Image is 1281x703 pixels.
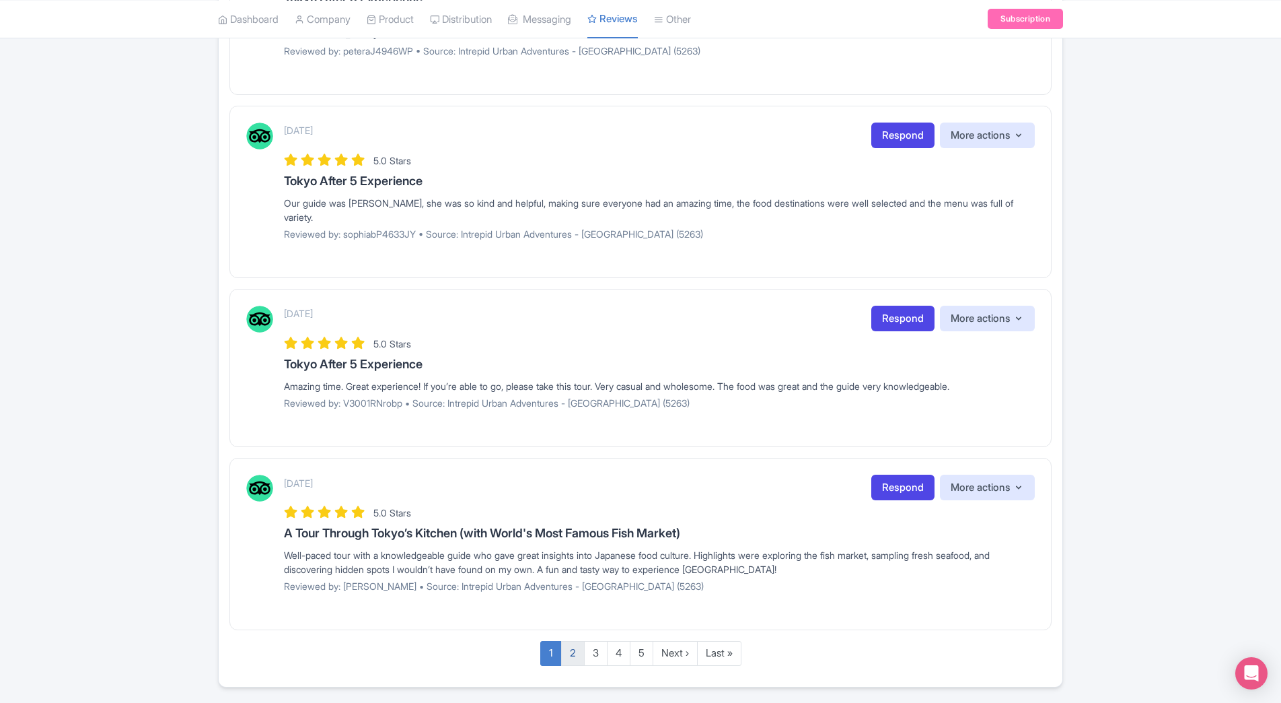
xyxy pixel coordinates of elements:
a: Respond [871,123,935,149]
a: Last » [697,641,741,666]
a: 4 [607,641,630,666]
a: Dashboard [218,1,279,38]
img: Tripadvisor Logo [246,123,273,149]
a: Other [654,1,691,38]
div: Well-paced tour with a knowledgeable guide who gave great insights into Japanese food culture. Hi... [284,548,1035,576]
a: Respond [871,475,935,501]
a: 5 [630,641,653,666]
img: Tripadvisor Logo [246,475,273,502]
a: Subscription [988,9,1063,29]
button: More actions [940,306,1035,332]
p: Reviewed by: [PERSON_NAME] • Source: Intrepid Urban Adventures - [GEOGRAPHIC_DATA] (5263) [284,579,1035,593]
h3: Tokyo After 5 Experience [284,358,1035,371]
a: Respond [871,306,935,332]
a: 1 [540,641,562,666]
a: 2 [561,641,585,666]
p: Reviewed by: sophiabP4633JY • Source: Intrepid Urban Adventures - [GEOGRAPHIC_DATA] (5263) [284,227,1035,241]
h3: A Tour Through Tokyo’s Kitchen (with World's Most Famous Fish Market) [284,527,1035,540]
a: Distribution [430,1,492,38]
a: 3 [584,641,608,666]
p: [DATE] [284,306,313,321]
p: [DATE] [284,476,313,490]
button: More actions [940,475,1035,501]
button: More actions [940,123,1035,149]
img: Tripadvisor Logo [246,306,273,333]
div: Amazing time. Great experience! If you’re able to go, please take this tour. Very casual and whol... [284,379,1035,393]
a: Messaging [508,1,571,38]
a: Product [367,1,414,38]
span: 5.0 Stars [373,507,411,518]
a: Next › [653,641,698,666]
span: 5.0 Stars [373,155,411,166]
h3: Tokyo After 5 Experience [284,174,1035,188]
a: Company [295,1,351,38]
p: Reviewed by: V3001RNrobp • Source: Intrepid Urban Adventures - [GEOGRAPHIC_DATA] (5263) [284,396,1035,410]
p: [DATE] [284,123,313,137]
p: Reviewed by: peteraJ4946WP • Source: Intrepid Urban Adventures - [GEOGRAPHIC_DATA] (5263) [284,44,1035,58]
div: Our guide was [PERSON_NAME], she was so kind and helpful, making sure everyone had an amazing tim... [284,196,1035,224]
span: 5.0 Stars [373,338,411,349]
div: Open Intercom Messenger [1235,657,1268,690]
